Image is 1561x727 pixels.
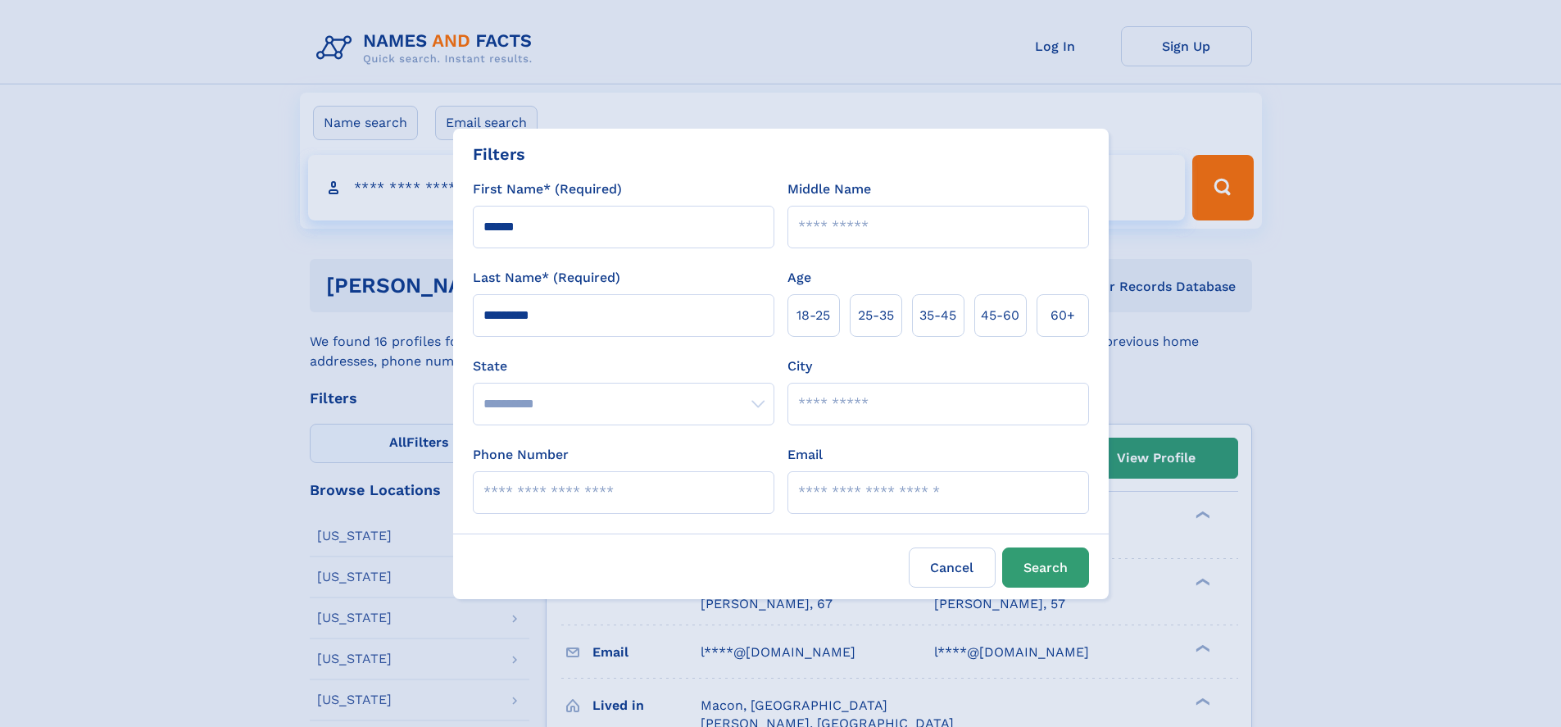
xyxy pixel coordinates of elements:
label: Last Name* (Required) [473,268,620,288]
label: State [473,357,774,376]
span: 60+ [1050,306,1075,325]
span: 25‑35 [858,306,894,325]
button: Search [1002,548,1089,588]
span: 35‑45 [919,306,956,325]
label: Phone Number [473,445,569,465]
label: Age [787,268,811,288]
span: 45‑60 [981,306,1019,325]
label: Cancel [909,548,996,588]
label: Middle Name [787,179,871,199]
div: Filters [473,142,525,166]
label: City [787,357,812,376]
span: 18‑25 [796,306,830,325]
label: First Name* (Required) [473,179,622,199]
label: Email [787,445,823,465]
